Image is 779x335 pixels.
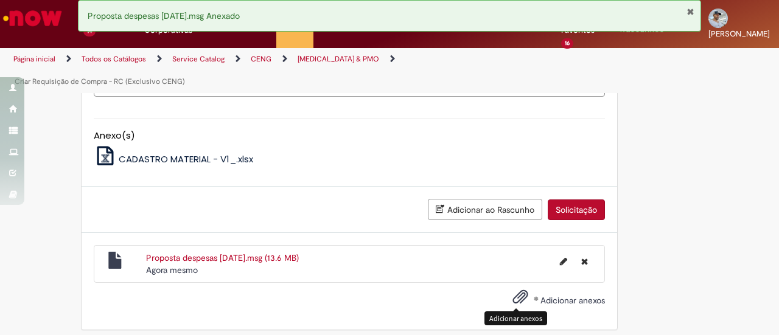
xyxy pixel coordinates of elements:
[94,153,254,165] a: CADASTRO MATERIAL - V1_.xlsx
[146,252,299,263] a: Proposta despesas [DATE].msg (13.6 MB)
[1,6,64,30] img: ServiceNow
[146,264,198,275] time: 01/10/2025 09:22:15
[94,131,605,141] h5: Anexo(s)
[119,153,253,165] span: CADASTRO MATERIAL - V1_.xlsx
[146,264,198,275] span: Agora mesmo
[561,38,573,49] span: 16
[548,199,605,220] button: Solicitação
[9,48,510,93] ul: Trilhas de página
[172,54,225,64] a: Service Catalog
[15,77,185,86] a: Criar Requisição de Compra - RC (Exclusivo CENG)
[298,54,379,64] a: [MEDICAL_DATA] & PMO
[686,7,694,16] button: Fechar Notificação
[88,10,240,21] span: Proposta despesas [DATE].msg Anexado
[82,54,146,64] a: Todos os Catálogos
[553,252,575,271] button: Editar nome de arquivo Proposta despesas setembro 2025.msg
[509,286,531,314] button: Adicionar anexos
[428,199,542,220] button: Adicionar ao Rascunho
[251,54,271,64] a: CENG
[484,311,547,325] div: Adicionar anexos
[574,252,595,271] button: Excluir Proposta despesas setembro 2025.msg
[540,295,605,306] span: Adicionar anexos
[13,54,55,64] a: Página inicial
[708,29,770,39] span: [PERSON_NAME]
